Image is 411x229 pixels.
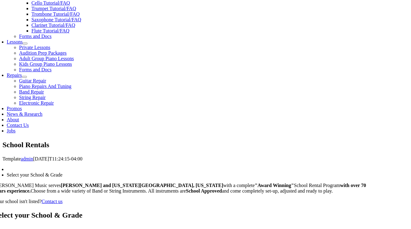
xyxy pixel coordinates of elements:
[19,89,44,94] a: Band Repair
[22,76,27,78] button: Open submenu of Repairs
[7,39,23,44] a: Lessons
[7,123,29,128] a: Contact Us
[61,183,223,188] strong: [PERSON_NAME] and [US_STATE][GEOGRAPHIC_DATA], [US_STATE]
[19,100,54,106] a: Electronic Repair
[255,183,294,188] strong: "Award Winning"
[19,78,46,83] a: Guitar Repair
[19,84,71,89] a: Piano Repairs And Tuning
[19,56,74,61] a: Adult Group Piano Lessons
[19,95,46,100] a: String Repair
[7,73,22,78] a: Repairs
[32,11,80,17] a: Trombone Tutorial/FAQ
[32,23,75,28] a: Clarinet Tutorial/FAQ
[7,111,43,117] a: News & Research
[2,140,409,150] h1: School Rentals
[32,6,76,11] a: Trumpet Tutorial/FAQ
[2,140,409,150] section: Page Title Bar
[33,156,82,161] span: [DATE]T11:24:15-04:00
[19,34,52,39] a: Forms and Docs
[32,0,70,6] a: Cello Tutorial/FAQ
[7,172,371,178] li: Select your School & Grade
[7,106,22,111] a: Promos
[19,67,52,72] a: Forms and Docs
[23,43,28,44] button: Open submenu of Lessons
[7,128,15,133] a: Jobs
[7,117,19,122] a: About
[186,188,222,194] strong: School Approved
[19,50,67,56] a: Audition Prep Packages
[42,199,63,204] a: Contact us
[19,45,50,50] a: Private Lessons
[32,17,81,22] a: Saxophone Tutorial/FAQ
[19,61,72,67] a: Kids Group Piano Lessons
[2,156,21,161] span: Template
[32,28,70,33] a: Flute Tutorial/FAQ
[21,156,33,161] a: admin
